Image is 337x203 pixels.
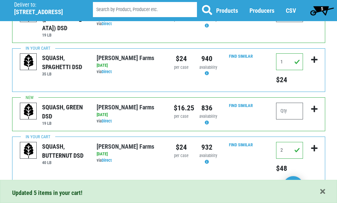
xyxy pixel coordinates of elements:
a: [PERSON_NAME] Farms [97,143,154,150]
a: Direct [102,21,112,26]
a: CSV [286,7,296,14]
div: via [97,69,163,75]
span: availability [199,153,217,158]
div: 940 [199,53,215,64]
img: placeholder-variety-43d6402dacf2d531de610a020419775a.svg [20,103,37,120]
div: SQUASH, SPAGHETTI DSD [42,53,87,71]
div: SQUASH, GREEN DSD [42,103,87,121]
div: [DATE] [97,62,163,69]
span: 5 [321,6,323,11]
a: Find Similar [229,142,253,147]
input: Qty [276,53,303,70]
a: Direct [102,158,112,163]
p: Deliver to: [14,2,76,8]
a: Direct [102,69,112,74]
h6: 19 LB [42,121,87,126]
div: 932 [199,142,215,153]
a: [PERSON_NAME] Farms [97,54,154,61]
div: Availability may be subject to change. [199,64,215,77]
div: via [97,157,163,164]
img: placeholder-variety-43d6402dacf2d531de610a020419775a.svg [20,54,37,70]
span: availability [199,17,217,22]
a: Find Similar [229,103,253,108]
a: [PERSON_NAME] Farms [97,104,154,111]
a: Direct [102,118,112,123]
div: via [97,118,163,124]
div: [DATE] [97,151,163,157]
input: Qty [276,103,303,119]
h6: 35 LB [42,71,87,77]
a: 5 [307,4,337,17]
div: SQUASH, BUTTERNUT DSD [42,142,87,160]
h5: [STREET_ADDRESS] [14,8,76,16]
div: per case [174,113,189,120]
input: Qty [276,142,303,159]
h5: Total price [276,75,303,84]
a: Producers [249,7,274,14]
div: $24 [174,142,189,153]
h6: 19 LB [42,33,87,38]
a: Find Similar [229,54,253,59]
h6: 40 LB [42,160,87,165]
div: via [97,21,163,27]
div: $16.25 [174,103,189,113]
div: [DATE] [97,112,163,118]
span: availability [199,65,217,70]
span: availability [199,114,217,119]
div: per case [174,64,189,71]
img: placeholder-variety-43d6402dacf2d531de610a020419775a.svg [20,142,37,159]
div: 836 [199,103,215,113]
a: Products [216,7,238,14]
h5: Total price [276,164,303,173]
div: per case [174,153,189,159]
div: Availability may be subject to change. [199,153,215,165]
input: Search by Product, Producer etc. [93,2,197,17]
div: Updated 5 items in your cart! [12,188,325,197]
div: $24 [174,53,189,64]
